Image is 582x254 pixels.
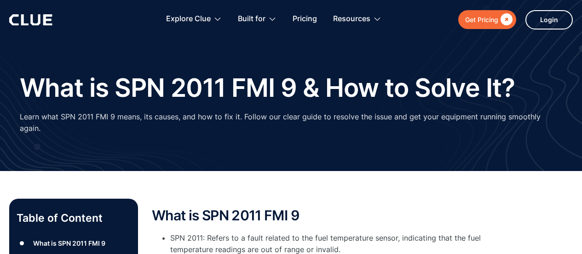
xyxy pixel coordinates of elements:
[17,236,131,250] a: ●What is SPN 2011 FMI 9
[333,5,381,34] div: Resources
[152,208,520,223] h2: What is SPN 2011 FMI 9
[238,5,265,34] div: Built for
[17,211,131,225] p: Table of Content
[20,74,515,102] h1: What is SPN 2011 FMI 9 & How to Solve It?
[498,14,513,25] div: 
[166,5,222,34] div: Explore Clue
[333,5,370,34] div: Resources
[458,10,516,29] a: Get Pricing
[465,14,498,25] div: Get Pricing
[293,5,317,34] a: Pricing
[166,5,211,34] div: Explore Clue
[525,10,573,30] a: Login
[238,5,277,34] div: Built for
[20,111,563,134] p: Learn what SPN 2011 FMI 9 means, its causes, and how to fix it. Follow our clear guide to resolve...
[33,237,105,249] div: What is SPN 2011 FMI 9
[17,236,28,250] div: ●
